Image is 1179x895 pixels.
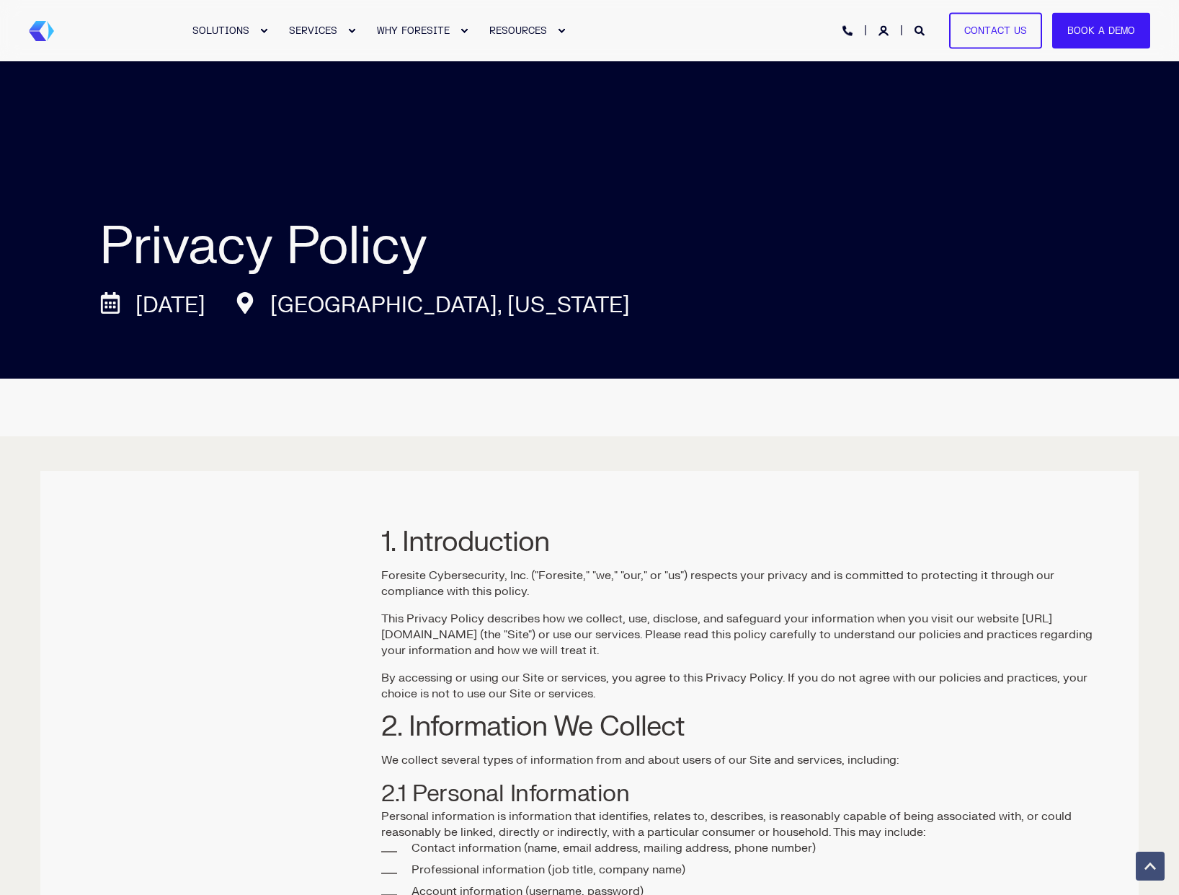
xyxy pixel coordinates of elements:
[99,213,427,280] span: Privacy Policy
[878,24,891,36] a: Login
[1136,852,1165,881] a: Back to top
[381,679,1110,808] h3: 2.1 Personal Information
[381,752,1110,768] p: We collect several types of information from and about users of our Site and services, including:
[1052,12,1150,49] a: Book a Demo
[99,292,234,321] div: [DATE]
[259,27,268,35] div: Expand SOLUTIONS
[949,12,1042,49] a: Contact Us
[489,25,547,36] span: RESOURCES
[29,21,54,41] a: Back to Home
[347,27,356,35] div: Expand SERVICES
[411,840,1110,856] li: Contact information (name, email address, mailing address, phone number)
[411,862,1110,878] li: Professional information (job title, company name)
[381,611,1110,658] p: This Privacy Policy describes how we collect, use, disclose, and safeguard your information when ...
[381,428,1110,556] h2: 1. Introduction
[915,24,927,36] a: Open Search
[557,27,566,35] div: Expand RESOURCES
[29,21,54,41] img: Foresite brand mark, a hexagon shape of blues with a directional arrow to the right hand side
[460,27,468,35] div: Expand WHY FORESITE
[192,25,249,36] span: SOLUTIONS
[381,670,1110,702] p: By accessing or using our Site or services, you agree to this Privacy Policy. If you do not agree...
[234,292,659,321] div: [GEOGRAPHIC_DATA], [US_STATE]
[381,612,1110,741] h2: 2. Information We Collect
[377,25,450,36] span: WHY FORESITE
[381,568,1110,599] p: Foresite Cybersecurity, Inc. ("Foresite," "we," "our," or "us") respects your privacy and is comm...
